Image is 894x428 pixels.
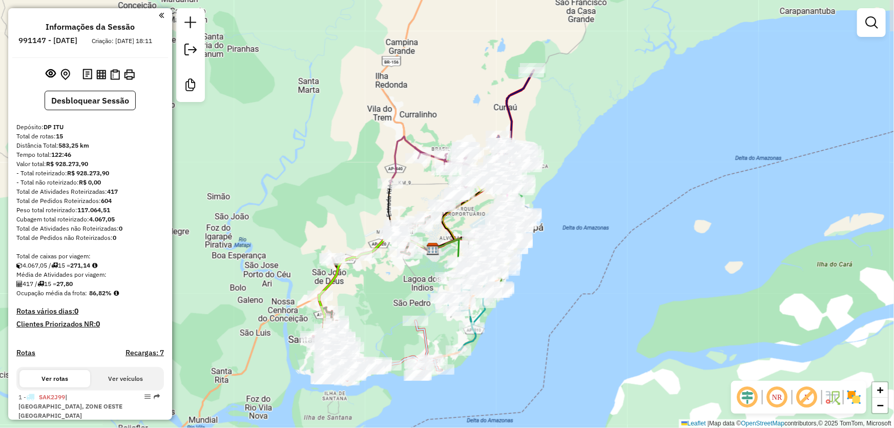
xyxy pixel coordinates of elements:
div: Map data © contributors,© 2025 TomTom, Microsoft [679,419,894,428]
button: Imprimir Rotas [122,67,137,82]
a: Zoom out [872,398,888,413]
strong: 122:46 [51,151,71,158]
div: Total de Pedidos não Roteirizados: [16,233,164,242]
strong: 0 [119,225,122,232]
strong: 0 [113,234,116,241]
strong: 0 [96,319,100,329]
button: Ver rotas [19,370,90,388]
strong: DP ITU [44,123,64,131]
em: Rota exportada [154,394,160,400]
span: SAK2J99 [39,393,65,401]
div: Total de caixas por viagem: [16,252,164,261]
span: 1 - [18,393,122,419]
div: Total de Pedidos Roteirizados: [16,196,164,206]
strong: R$ 928.273,90 [67,169,109,177]
button: Visualizar relatório de Roteirização [94,67,108,81]
strong: R$ 0,00 [79,178,101,186]
em: Média calculada utilizando a maior ocupação (%Peso ou %Cubagem) de cada rota da sessão. Rotas cro... [114,290,119,296]
div: Total de Atividades não Roteirizadas: [16,224,164,233]
div: Total de rotas: [16,132,164,141]
a: Exibir filtros [861,12,882,33]
span: + [877,383,884,396]
div: Depósito: [16,123,164,132]
strong: 86,82% [89,289,112,297]
i: Cubagem total roteirizado [16,262,23,269]
a: Criar modelo [180,75,201,98]
a: Clique aqui para minimizar o painel [159,9,164,21]
div: Total de Atividades Roteirizadas: [16,187,164,196]
span: | [GEOGRAPHIC_DATA], ZONE OESTE [GEOGRAPHIC_DATA] [18,393,122,419]
strong: 271,14 [70,261,90,269]
strong: 0 [74,307,78,316]
h4: Informações da Sessão [46,22,135,32]
strong: 583,25 km [58,141,89,149]
h4: Rotas vários dias: [16,307,164,316]
strong: 604 [101,197,112,205]
span: Ocultar NR [765,385,789,410]
span: | [708,420,709,427]
a: Zoom in [872,382,888,398]
div: Distância Total: [16,141,164,150]
a: OpenStreetMap [741,420,785,427]
h4: Recargas: 7 [126,349,164,357]
i: Total de rotas [51,262,58,269]
img: Fluxo de ruas [824,389,841,405]
div: Cubagem total roteirizado: [16,215,164,224]
strong: R$ 928.273,90 [46,160,88,168]
strong: 117.064,51 [77,206,110,214]
span: Ocultar deslocamento [735,385,760,410]
strong: 4.067,05 [89,215,115,223]
a: Rotas [16,349,35,357]
span: − [877,399,884,412]
img: Exibir/Ocultar setores [846,389,862,405]
h4: Clientes Priorizados NR: [16,320,164,329]
div: 4.067,05 / 15 = [16,261,164,270]
button: Desbloquear Sessão [45,91,136,110]
strong: 417 [107,188,118,195]
a: Nova sessão e pesquisa [180,12,201,35]
em: Opções [144,394,151,400]
a: Leaflet [681,420,706,427]
button: Centralizar mapa no depósito ou ponto de apoio [58,67,72,83]
div: Tempo total: [16,150,164,159]
span: Ocupação média da frota: [16,289,87,297]
i: Total de rotas [37,281,44,287]
div: Média de Atividades por viagem: [16,270,164,279]
a: Exportar sessão [180,39,201,63]
div: - Total não roteirizado: [16,178,164,187]
strong: 27,80 [56,280,73,288]
button: Exibir sessão original [44,66,58,83]
div: Peso total roteirizado: [16,206,164,215]
button: Ver veículos [90,370,161,388]
button: Logs desbloquear sessão [80,67,94,83]
div: - Total roteirizado: [16,169,164,178]
strong: 15 [56,132,63,140]
i: Total de Atividades [16,281,23,287]
h6: 991147 - [DATE] [19,36,78,45]
button: Visualizar Romaneio [108,67,122,82]
span: Exibir rótulo [795,385,819,410]
div: 417 / 15 = [16,279,164,289]
i: Meta Caixas/viagem: 1,00 Diferença: 270,14 [92,262,97,269]
div: Valor total: [16,159,164,169]
div: Criação: [DATE] 18:11 [88,36,157,46]
img: DP ITU [426,242,440,256]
